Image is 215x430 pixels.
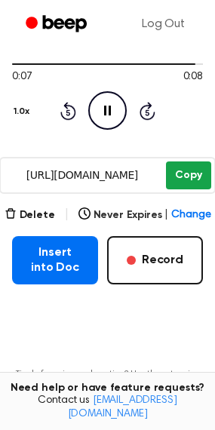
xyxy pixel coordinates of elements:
span: | [64,206,69,224]
span: 0:08 [183,69,203,85]
button: Delete [5,207,55,223]
span: 0:07 [12,69,32,85]
p: Tired of copying and pasting? Use the extension to automatically insert your recordings. [12,369,203,392]
span: | [164,207,168,223]
a: [EMAIL_ADDRESS][DOMAIN_NAME] [68,395,177,419]
button: 1.0x [12,99,35,124]
a: Beep [15,10,100,39]
span: Contact us [9,395,206,421]
span: Change [171,207,210,223]
button: Record [107,236,203,284]
button: Copy [166,161,210,189]
button: Never Expires|Change [78,207,211,223]
button: Insert into Doc [12,236,98,284]
a: Log Out [127,6,200,42]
